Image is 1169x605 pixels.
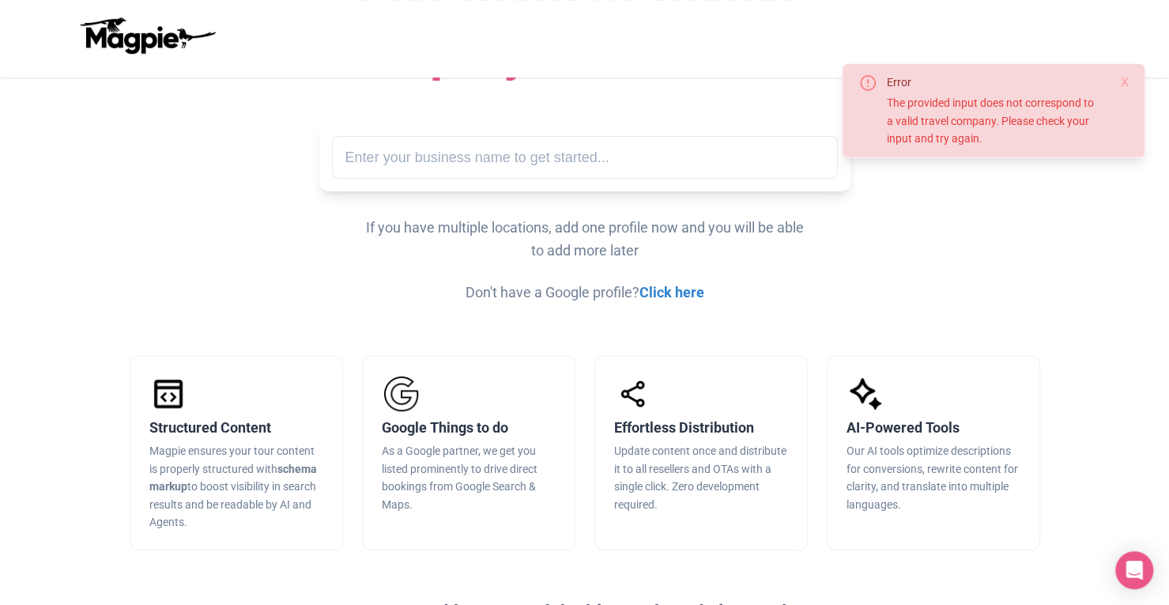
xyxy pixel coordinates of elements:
img: Schema Icon [149,375,187,413]
h3: Effortless Distribution [614,419,788,437]
p: If you have multiple locations, add one profile now and you will be able [130,217,1040,240]
p: Magpie ensures your tour content is properly structured with to boost visibility in search result... [149,442,323,531]
button: Close [1120,74,1129,93]
p: As a Google partner, we get you listed prominently to drive direct bookings from Google Search & ... [382,442,556,513]
img: logo-ab69f6fb50320c5b225c76a69d11143b.png [76,17,218,55]
span: Don't have a Google profile? [466,284,704,301]
h3: AI-Powered Tools [847,419,1020,437]
img: Effortless Distribution Icon [614,375,652,413]
p: Update content once and distribute it to all resellers and OTAs with a single click. Zero develop... [614,442,788,513]
div: The provided input does not correspond to a valid travel company. Please check your input and try... [887,94,1099,147]
p: Our AI tools optimize descriptions for conversions, rewrite content for clarity, and translate in... [847,442,1020,513]
h3: Structured Content [149,419,323,437]
p: to add more later [130,240,1040,263]
input: Enter your business name to get started... [332,136,838,180]
h3: Google Things to do [382,419,556,437]
a: Click here [639,284,704,301]
div: Open Intercom Messenger [1115,551,1153,589]
div: Error [887,74,1099,91]
img: AI-Powered Tools Icon [847,375,884,413]
img: Google Things to Do Icon [382,375,420,413]
span: Amplify Your Reach. [353,24,816,83]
